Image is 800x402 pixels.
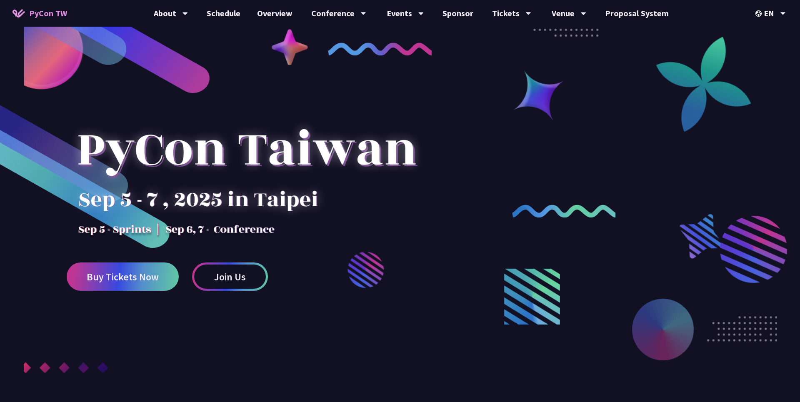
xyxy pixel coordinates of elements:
span: PyCon TW [29,7,67,20]
img: curly-1.ebdbada.png [328,42,432,55]
span: Join Us [214,272,246,282]
img: curly-2.e802c9f.png [512,205,616,217]
img: Home icon of PyCon TW 2025 [12,9,25,17]
a: Buy Tickets Now [67,262,179,291]
a: Join Us [192,262,268,291]
span: Buy Tickets Now [87,272,159,282]
a: PyCon TW [4,3,75,24]
img: Locale Icon [755,10,764,17]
